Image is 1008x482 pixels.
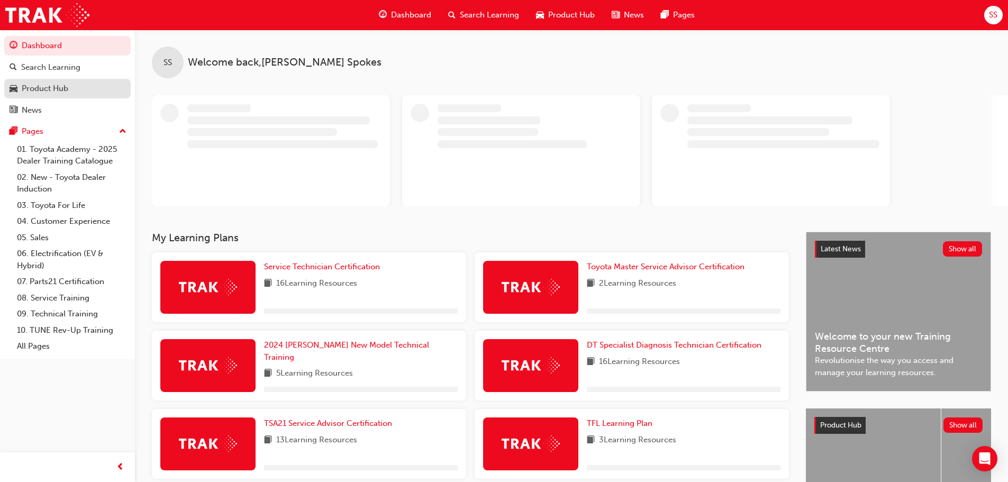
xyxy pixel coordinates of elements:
button: SS [984,6,1003,24]
a: 06. Electrification (EV & Hybrid) [13,245,131,274]
span: book-icon [264,367,272,380]
span: SS [989,9,997,21]
span: Dashboard [391,9,431,21]
span: guage-icon [10,41,17,51]
img: Trak [5,3,89,27]
a: pages-iconPages [652,4,703,26]
a: Search Learning [4,58,131,77]
a: 03. Toyota For Life [13,197,131,214]
span: pages-icon [661,8,669,22]
a: Service Technician Certification [264,261,384,273]
button: Pages [4,122,131,141]
span: TSA21 Service Advisor Certification [264,419,392,428]
a: TFL Learning Plan [587,417,657,430]
span: car-icon [10,84,17,94]
span: Search Learning [460,9,519,21]
span: 3 Learning Resources [599,434,676,447]
span: Pages [673,9,695,21]
span: news-icon [612,8,620,22]
a: news-iconNews [603,4,652,26]
a: Dashboard [4,36,131,56]
a: 07. Parts21 Certification [13,274,131,290]
div: Pages [22,125,43,138]
span: 13 Learning Resources [276,434,357,447]
span: car-icon [536,8,544,22]
span: Service Technician Certification [264,262,380,271]
img: Trak [179,279,237,295]
div: Search Learning [21,61,80,74]
span: book-icon [587,277,595,290]
a: 02. New - Toyota Dealer Induction [13,169,131,197]
a: DT Specialist Diagnosis Technician Certification [587,339,766,351]
a: Product Hub [4,79,131,98]
span: book-icon [264,277,272,290]
span: prev-icon [116,461,124,474]
img: Trak [179,357,237,374]
a: Latest NewsShow allWelcome to your new Training Resource CentreRevolutionise the way you access a... [806,232,991,392]
span: 2 Learning Resources [599,277,676,290]
span: TFL Learning Plan [587,419,652,428]
div: Product Hub [22,83,68,95]
span: news-icon [10,106,17,115]
span: News [624,9,644,21]
a: search-iconSearch Learning [440,4,528,26]
a: All Pages [13,338,131,354]
span: up-icon [119,125,126,139]
span: Product Hub [820,421,861,430]
button: DashboardSearch LearningProduct HubNews [4,34,131,122]
span: 2024 [PERSON_NAME] New Model Technical Training [264,340,429,362]
span: pages-icon [10,127,17,137]
span: Welcome to your new Training Resource Centre [815,331,982,354]
a: guage-iconDashboard [370,4,440,26]
img: Trak [502,357,560,374]
img: Trak [502,279,560,295]
span: book-icon [264,434,272,447]
a: 05. Sales [13,230,131,246]
a: 10. TUNE Rev-Up Training [13,322,131,339]
h3: My Learning Plans [152,232,789,244]
span: 16 Learning Resources [599,356,680,369]
span: 5 Learning Resources [276,367,353,380]
div: News [22,104,42,116]
span: search-icon [10,63,17,72]
img: Trak [502,435,560,452]
a: News [4,101,131,120]
a: TSA21 Service Advisor Certification [264,417,396,430]
span: book-icon [587,356,595,369]
span: SS [164,57,172,69]
img: Trak [179,435,237,452]
div: Open Intercom Messenger [972,446,997,471]
span: book-icon [587,434,595,447]
a: Toyota Master Service Advisor Certification [587,261,749,273]
a: 08. Service Training [13,290,131,306]
span: Revolutionise the way you access and manage your learning resources. [815,354,982,378]
span: 16 Learning Resources [276,277,357,290]
button: Show all [943,241,983,257]
a: 2024 [PERSON_NAME] New Model Technical Training [264,339,458,363]
span: Toyota Master Service Advisor Certification [587,262,744,271]
a: Latest NewsShow all [815,241,982,258]
span: Latest News [821,244,861,253]
a: Product HubShow all [814,417,983,434]
a: 04. Customer Experience [13,213,131,230]
span: search-icon [448,8,456,22]
a: 01. Toyota Academy - 2025 Dealer Training Catalogue [13,141,131,169]
a: 09. Technical Training [13,306,131,322]
span: Welcome back , [PERSON_NAME] Spokes [188,57,382,69]
span: DT Specialist Diagnosis Technician Certification [587,340,761,350]
button: Show all [943,417,983,433]
a: car-iconProduct Hub [528,4,603,26]
span: Product Hub [548,9,595,21]
span: guage-icon [379,8,387,22]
